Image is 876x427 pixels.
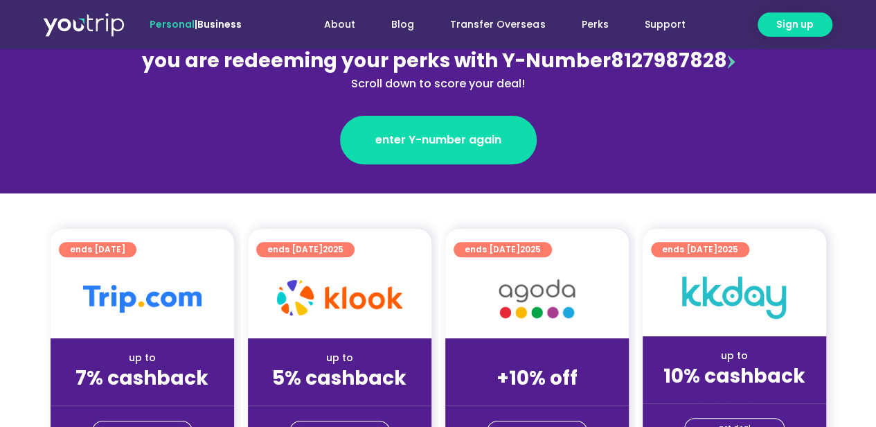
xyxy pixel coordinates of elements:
span: you are redeeming your perks with Y-Number [142,47,611,74]
span: 2025 [520,243,541,255]
nav: Menu [279,12,703,37]
a: About [306,12,373,37]
div: (for stays only) [456,391,618,406]
div: (for stays only) [654,389,815,403]
a: ends [DATE]2025 [651,242,749,257]
div: (for stays only) [62,391,223,406]
span: ends [DATE] [662,242,738,257]
div: up to [654,349,815,363]
span: up to [524,351,550,365]
strong: 5% cashback [272,365,406,392]
a: Blog [373,12,432,37]
div: up to [62,351,223,365]
a: ends [DATE]2025 [454,242,552,257]
a: Sign up [758,12,832,37]
strong: +10% off [497,365,578,392]
span: 2025 [717,243,738,255]
div: Scroll down to score your deal! [138,76,739,92]
strong: 10% cashback [663,363,805,390]
div: (for stays only) [259,391,420,406]
span: Sign up [776,17,814,32]
a: enter Y-number again [340,116,537,164]
span: enter Y-number again [375,132,501,148]
a: Perks [563,12,626,37]
a: ends [DATE] [59,242,136,257]
span: Personal [150,17,195,31]
a: Support [626,12,703,37]
span: | [150,17,242,31]
a: Transfer Overseas [432,12,563,37]
strong: 7% cashback [75,365,208,392]
a: Business [197,17,242,31]
span: ends [DATE] [267,242,343,257]
span: 2025 [323,243,343,255]
div: 8127987828 [138,46,739,92]
a: ends [DATE]2025 [256,242,355,257]
div: up to [259,351,420,365]
span: ends [DATE] [465,242,541,257]
span: ends [DATE] [70,242,125,257]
